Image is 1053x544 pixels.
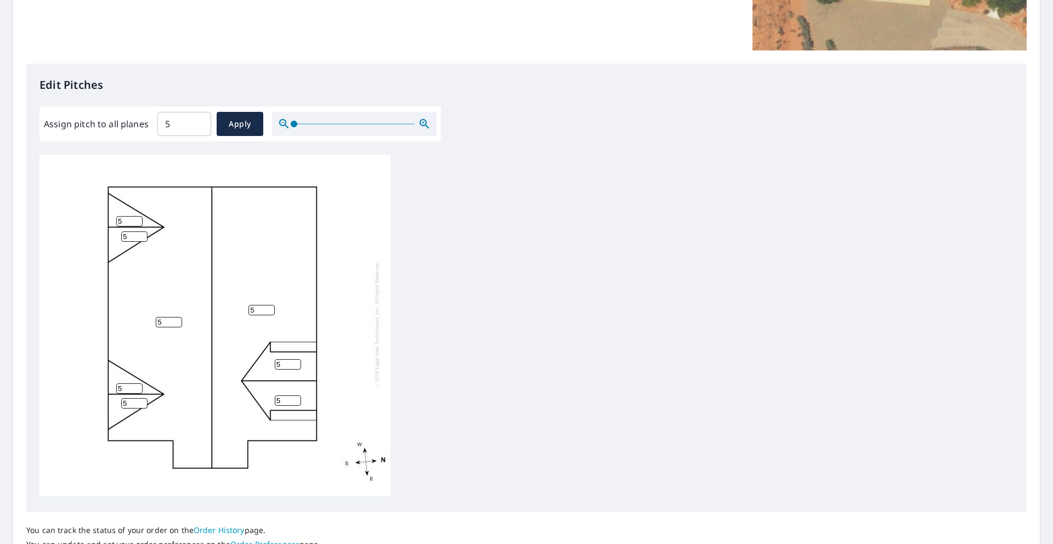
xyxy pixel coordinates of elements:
[157,109,211,139] input: 00.0
[194,525,245,535] a: Order History
[39,77,1014,93] p: Edit Pitches
[26,525,321,535] p: You can track the status of your order on the page.
[44,117,149,131] label: Assign pitch to all planes
[217,112,263,136] button: Apply
[225,117,254,131] span: Apply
